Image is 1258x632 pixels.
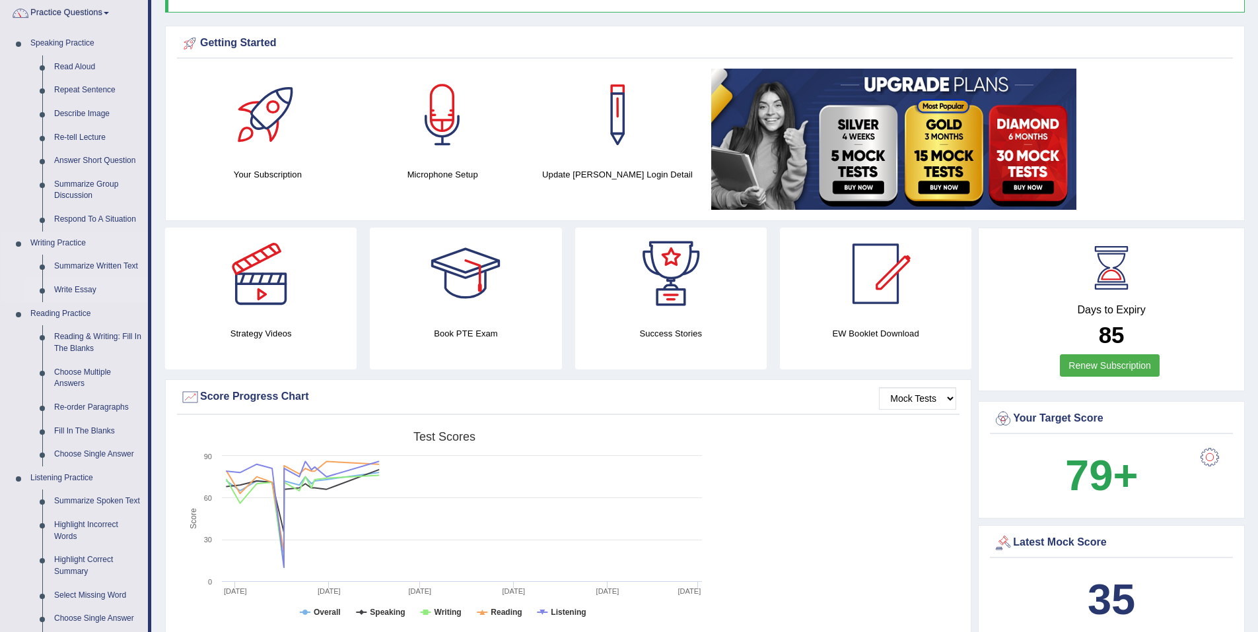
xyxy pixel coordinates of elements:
tspan: [DATE] [503,587,526,595]
h4: Days to Expiry [993,304,1230,316]
h4: Update [PERSON_NAME] Login Detail [537,168,699,181]
tspan: [DATE] [408,587,431,595]
a: Write Essay [48,278,148,302]
a: Respond To A Situation [48,208,148,232]
h4: EW Booklet Download [780,327,971,340]
a: Speaking Practice [24,32,148,55]
a: Reading & Writing: Fill In The Blanks [48,325,148,360]
a: Highlight Correct Summary [48,548,148,583]
a: Read Aloud [48,55,148,79]
tspan: Reading [491,608,522,617]
a: Renew Subscription [1060,354,1160,377]
a: Choose Multiple Answers [48,361,148,396]
text: 30 [204,536,212,544]
a: Writing Practice [24,232,148,255]
tspan: Test scores [413,430,475,443]
a: Choose Single Answer [48,607,148,631]
h4: Book PTE Exam [370,327,561,340]
a: Summarize Spoken Text [48,490,148,513]
b: 79+ [1065,451,1138,499]
h4: Success Stories [575,327,767,340]
tspan: [DATE] [596,587,619,595]
a: Reading Practice [24,302,148,326]
tspan: [DATE] [224,587,247,595]
tspan: [DATE] [318,587,341,595]
text: 60 [204,494,212,502]
tspan: Writing [435,608,462,617]
a: Listening Practice [24,466,148,490]
text: 90 [204,453,212,460]
a: Highlight Incorrect Words [48,513,148,548]
div: Your Target Score [993,409,1230,429]
b: 85 [1099,322,1125,348]
a: Fill In The Blanks [48,420,148,443]
a: Select Missing Word [48,584,148,608]
b: 35 [1088,575,1135,623]
a: Summarize Written Text [48,255,148,278]
a: Choose Single Answer [48,443,148,466]
text: 0 [208,578,212,586]
h4: Strategy Videos [165,327,357,340]
img: small5.jpg [711,69,1076,210]
tspan: Speaking [370,608,405,617]
div: Score Progress Chart [180,387,956,407]
a: Re-tell Lecture [48,126,148,150]
h4: Your Subscription [187,168,349,181]
a: Repeat Sentence [48,79,148,102]
tspan: Overall [314,608,341,617]
h4: Microphone Setup [362,168,524,181]
tspan: Score [189,508,198,529]
a: Summarize Group Discussion [48,173,148,208]
a: Re-order Paragraphs [48,396,148,420]
tspan: [DATE] [678,587,701,595]
div: Latest Mock Score [993,533,1230,553]
a: Describe Image [48,102,148,126]
div: Getting Started [180,34,1230,53]
a: Answer Short Question [48,149,148,173]
tspan: Listening [551,608,586,617]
